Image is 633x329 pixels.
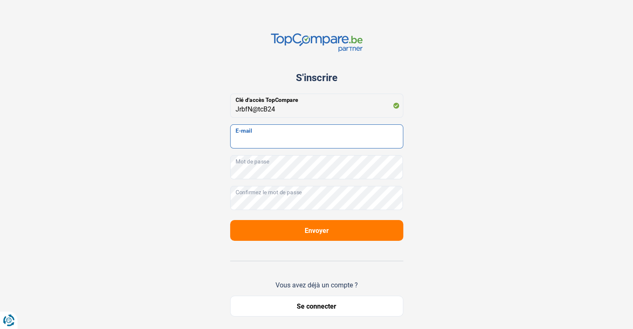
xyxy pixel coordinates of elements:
div: S'inscrire [230,72,403,84]
button: Se connecter [230,296,403,317]
span: Envoyer [305,227,329,235]
img: TopCompare.be [271,33,362,52]
div: Vous avez déjà un compte ? [230,281,403,289]
button: Envoyer [230,220,403,241]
